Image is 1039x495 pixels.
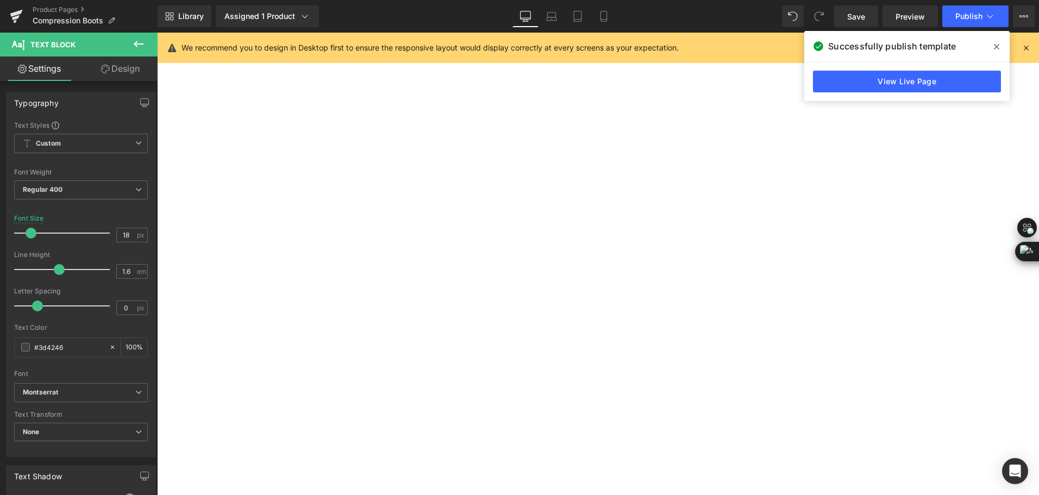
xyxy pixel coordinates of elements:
div: Text Transform [14,411,148,418]
a: Desktop [512,5,539,27]
div: Open Intercom Messenger [1002,458,1028,484]
div: Assigned 1 Product [224,11,310,22]
a: Design [81,57,160,81]
span: Preview [896,11,925,22]
button: Publish [942,5,1009,27]
span: Publish [955,12,982,21]
b: Regular 400 [23,185,63,193]
div: Font [14,370,148,378]
button: Redo [808,5,830,27]
a: Product Pages [33,5,158,14]
div: Text Styles [14,121,148,129]
div: Letter Spacing [14,287,148,295]
span: px [137,304,146,311]
p: We recommend you to design in Desktop first to ensure the responsive layout would display correct... [181,42,679,54]
div: Font Size [14,215,44,222]
div: % [121,338,147,357]
span: Compression Boots [33,16,103,25]
button: More [1013,5,1035,27]
input: Color [34,341,104,353]
a: Mobile [591,5,617,27]
a: Laptop [539,5,565,27]
div: Typography [14,92,59,108]
div: Line Height [14,251,148,259]
div: Font Weight [14,168,148,176]
i: Montserrat [23,388,58,397]
span: Save [847,11,865,22]
span: Library [178,11,204,21]
span: Successfully publish template [828,40,956,53]
a: Tablet [565,5,591,27]
div: Text Shadow [14,466,62,481]
span: em [137,268,146,275]
button: Undo [782,5,804,27]
a: View Live Page [813,71,1001,92]
span: Text Block [30,40,76,49]
div: Text Color [14,324,148,331]
a: Preview [882,5,938,27]
iframe: To enrich screen reader interactions, please activate Accessibility in Grammarly extension settings [157,33,1039,495]
a: New Library [158,5,211,27]
b: None [23,428,40,436]
b: Custom [36,139,61,148]
span: px [137,231,146,239]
